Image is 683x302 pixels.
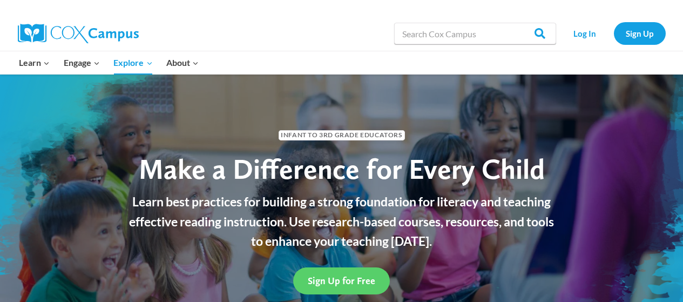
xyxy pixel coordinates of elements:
span: Engage [64,56,100,70]
img: Cox Campus [18,24,139,43]
nav: Secondary Navigation [562,22,666,44]
span: About [166,56,199,70]
span: Make a Difference for Every Child [139,152,545,186]
span: Sign Up for Free [308,275,375,286]
a: Log In [562,22,608,44]
input: Search Cox Campus [394,23,556,44]
span: Learn [19,56,50,70]
a: Sign Up for Free [293,267,390,294]
span: Explore [113,56,152,70]
nav: Primary Navigation [12,51,206,74]
span: Infant to 3rd Grade Educators [279,130,405,140]
p: Learn best practices for building a strong foundation for literacy and teaching effective reading... [123,192,560,251]
a: Sign Up [614,22,666,44]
